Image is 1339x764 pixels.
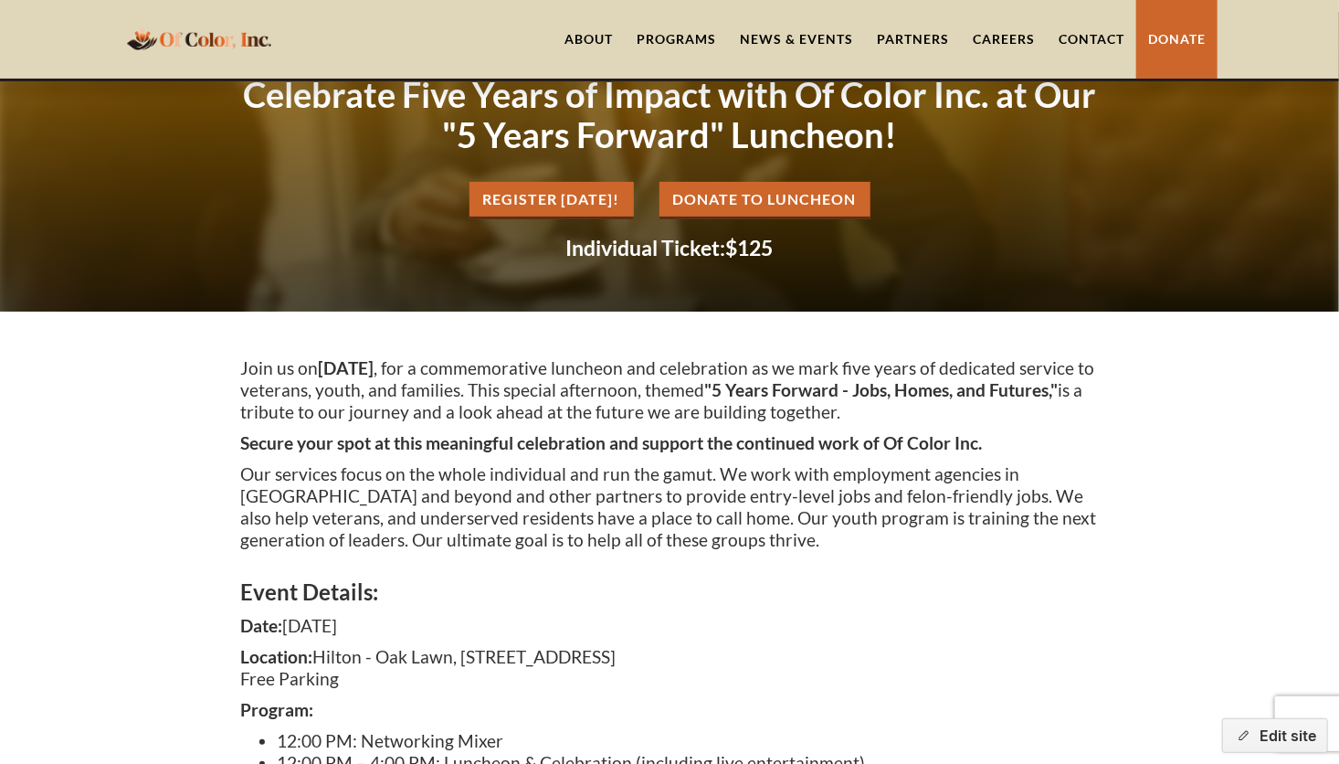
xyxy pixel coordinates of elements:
strong: Event Details: [240,578,378,605]
strong: Date: [240,615,282,636]
p: Join us on , for a commemorative luncheon and celebration as we mark five years of dedicated serv... [240,357,1099,423]
a: home [121,17,277,60]
strong: Individual Ticket: [566,235,726,260]
button: Edit site [1222,718,1328,753]
p: Hilton - Oak Lawn, [STREET_ADDRESS] Free Parking [240,646,1099,690]
strong: Celebrate Five Years of Impact with Of Color Inc. at Our "5 Years Forward" Luncheon! [243,73,1096,155]
p: [DATE] [240,615,1099,637]
strong: Program: [240,699,313,720]
a: Donate to Luncheon [659,182,870,219]
p: Our services focus on the whole individual and run the gamut. We work with employment agencies in... [240,463,1099,551]
strong: [DATE] [318,357,374,378]
strong: Location: [240,646,312,667]
li: 12:00 PM: Networking Mixer [277,730,1099,752]
h2: $125 [240,238,1099,259]
strong: Secure your spot at this meaningful celebration and support the continued work of Of Color Inc. [240,432,982,453]
strong: "5 Years Forward - Jobs, Homes, and Futures," [704,379,1058,400]
a: REgister [DATE]! [469,182,634,219]
div: Programs [637,30,716,48]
